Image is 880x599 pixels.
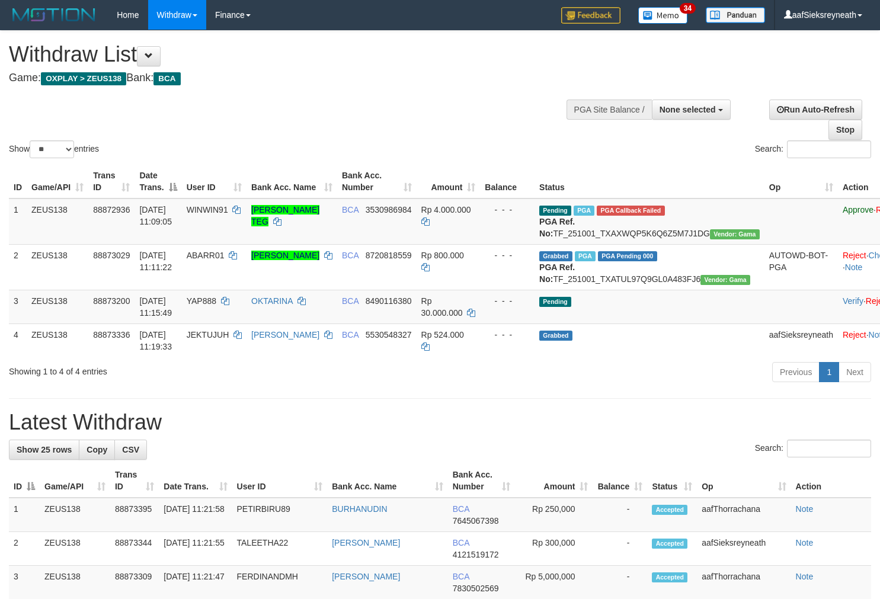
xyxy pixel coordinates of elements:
button: None selected [652,100,731,120]
a: Stop [828,120,862,140]
th: Game/API: activate to sort column ascending [27,165,88,198]
a: BURHANUDIN [332,504,387,514]
a: Approve [843,205,873,214]
a: CSV [114,440,147,460]
th: User ID: activate to sort column ascending [232,464,328,498]
div: - - - [485,249,530,261]
td: Rp 250,000 [515,498,593,532]
span: Marked by aafnoeunsreypich [575,251,596,261]
td: aafSieksreyneath [764,323,838,357]
td: 2 [9,244,27,290]
td: AUTOWD-BOT-PGA [764,244,838,290]
span: Copy 5530548327 to clipboard [366,330,412,339]
span: [DATE] 11:19:33 [139,330,172,351]
b: PGA Ref. No: [539,262,575,284]
span: 34 [680,3,696,14]
span: Marked by aafnoeunsreypich [574,206,594,216]
th: Action [791,464,871,498]
span: Pending [539,206,571,216]
span: OXPLAY > ZEUS138 [41,72,126,85]
img: Feedback.jpg [561,7,620,24]
img: MOTION_logo.png [9,6,99,24]
span: BCA [342,205,359,214]
h4: Game: Bank: [9,72,575,84]
th: Amount: activate to sort column ascending [417,165,481,198]
span: JEKTUJUH [187,330,229,339]
a: Next [839,362,871,382]
td: - [593,498,647,532]
a: Run Auto-Refresh [769,100,862,120]
span: 88873336 [93,330,130,339]
th: Bank Acc. Name: activate to sort column ascending [247,165,337,198]
td: [DATE] 11:21:55 [159,532,232,566]
td: ZEUS138 [40,498,110,532]
img: panduan.png [706,7,765,23]
span: WINWIN91 [187,205,228,214]
span: Vendor URL: https://trx31.1velocity.biz [700,275,750,285]
span: BCA [453,504,469,514]
span: PGA Error [597,206,664,216]
div: PGA Site Balance / [567,100,652,120]
td: 88873344 [110,532,159,566]
a: [PERSON_NAME] [332,572,400,581]
span: Copy 3530986984 to clipboard [366,205,412,214]
td: TF_251001_TXAXWQP5K6Q6Z5M7J1DG [535,198,764,245]
span: Vendor URL: https://trx31.1velocity.biz [710,229,760,239]
span: BCA [453,538,469,547]
td: aafSieksreyneath [697,532,791,566]
a: Note [845,262,863,272]
td: [DATE] 11:21:58 [159,498,232,532]
span: Copy [87,445,107,454]
a: Copy [79,440,115,460]
a: Note [796,504,814,514]
th: Date Trans.: activate to sort column descending [135,165,181,198]
span: Pending [539,297,571,307]
th: Bank Acc. Number: activate to sort column ascending [448,464,515,498]
th: Date Trans.: activate to sort column ascending [159,464,232,498]
label: Show entries [9,140,99,158]
a: OKTARINA [251,296,293,306]
td: 1 [9,198,27,245]
span: BCA [153,72,180,85]
span: YAP888 [187,296,216,306]
td: ZEUS138 [27,198,88,245]
h1: Withdraw List [9,43,575,66]
span: BCA [342,330,359,339]
span: 88873200 [93,296,130,306]
span: Accepted [652,539,687,549]
span: Rp 4.000.000 [421,205,471,214]
span: None selected [660,105,716,114]
div: - - - [485,329,530,341]
th: Amount: activate to sort column ascending [515,464,593,498]
a: Note [796,538,814,547]
span: CSV [122,445,139,454]
span: Accepted [652,572,687,582]
a: [PERSON_NAME] [251,251,319,260]
th: User ID: activate to sort column ascending [182,165,247,198]
th: ID [9,165,27,198]
input: Search: [787,440,871,457]
span: Copy 4121519172 to clipboard [453,550,499,559]
span: BCA [453,572,469,581]
th: Game/API: activate to sort column ascending [40,464,110,498]
td: ZEUS138 [27,244,88,290]
th: Op: activate to sort column ascending [764,165,838,198]
div: Showing 1 to 4 of 4 entries [9,361,358,377]
span: Accepted [652,505,687,515]
a: Show 25 rows [9,440,79,460]
th: Trans ID: activate to sort column ascending [110,464,159,498]
td: 1 [9,498,40,532]
td: ZEUS138 [40,532,110,566]
th: Bank Acc. Number: activate to sort column ascending [337,165,417,198]
div: - - - [485,204,530,216]
span: Show 25 rows [17,445,72,454]
th: Status [535,165,764,198]
label: Search: [755,140,871,158]
td: TALEETHA22 [232,532,328,566]
b: PGA Ref. No: [539,217,575,238]
span: ABARR01 [187,251,225,260]
a: [PERSON_NAME] TEG [251,205,319,226]
td: 4 [9,323,27,357]
a: Reject [843,251,866,260]
td: aafThorrachana [697,498,791,532]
